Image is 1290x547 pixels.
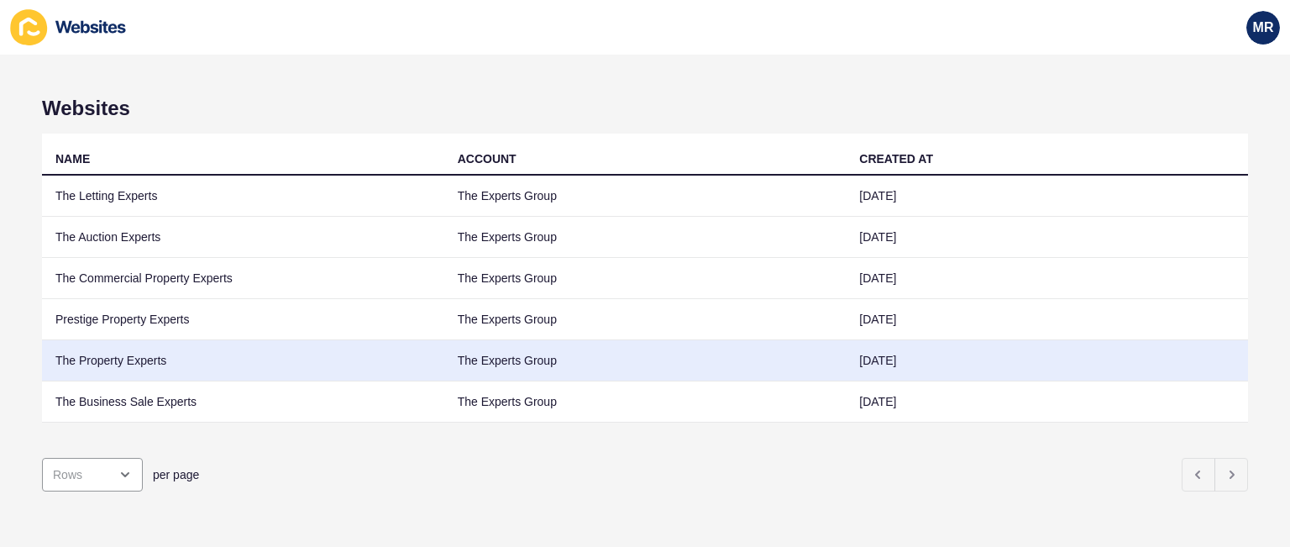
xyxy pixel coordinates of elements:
td: [DATE] [846,217,1248,258]
td: The Experts Group [444,340,847,381]
td: The Experts Group [444,176,847,217]
td: The Experts Group [444,299,847,340]
td: The Letting Experts [42,176,444,217]
td: The Property Experts [42,340,444,381]
div: ACCOUNT [458,150,517,167]
td: The Experts Group [444,381,847,423]
td: [DATE] [846,299,1248,340]
td: The Business Sale Experts [42,381,444,423]
div: NAME [55,150,90,167]
td: [DATE] [846,340,1248,381]
h1: Websites [42,97,1248,120]
td: The Experts Group [444,258,847,299]
div: CREATED AT [859,150,933,167]
div: open menu [42,458,143,492]
td: [DATE] [846,176,1248,217]
span: per page [153,466,199,483]
td: The Commercial Property Experts [42,258,444,299]
td: [DATE] [846,381,1248,423]
td: Prestige Property Experts [42,299,444,340]
td: The Auction Experts [42,217,444,258]
span: MR [1253,19,1274,36]
td: [DATE] [846,258,1248,299]
td: The Experts Group [444,217,847,258]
